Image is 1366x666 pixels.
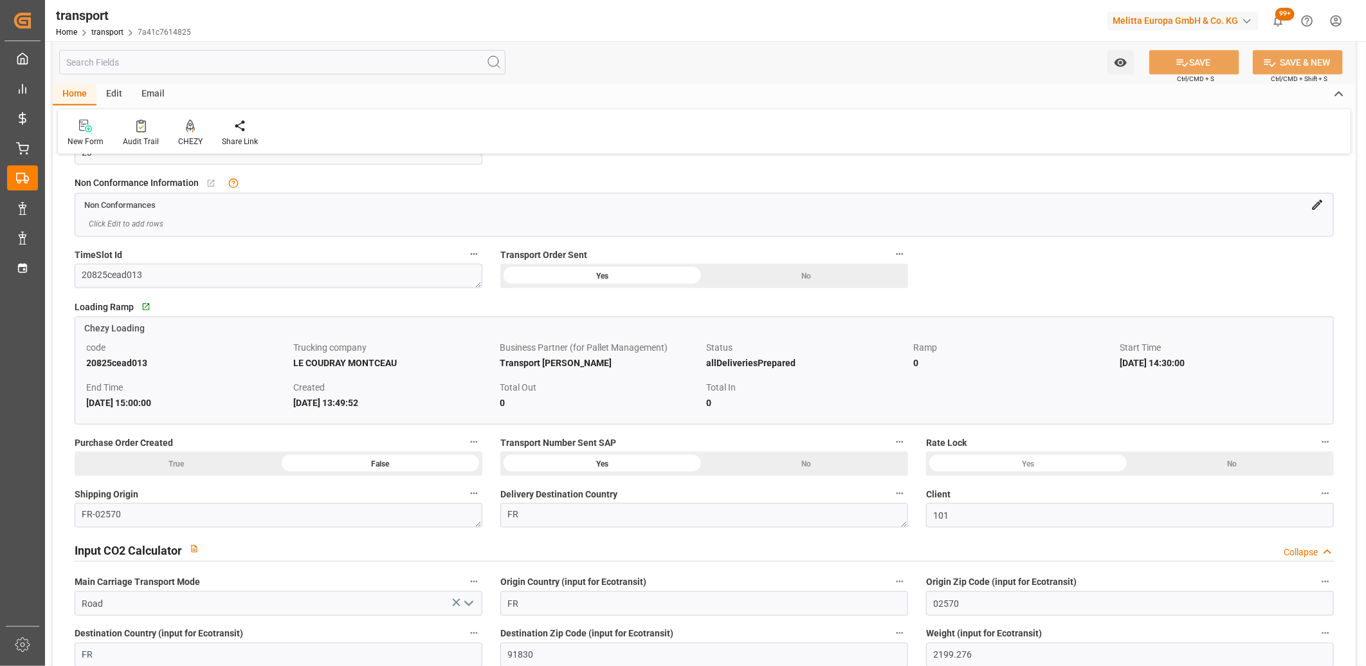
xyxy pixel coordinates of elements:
span: Non Conformance Information [75,176,199,190]
button: Shipping Origin [466,485,482,502]
button: Transport Number Sent SAP [891,434,908,450]
span: TimeSlot Id [75,248,122,262]
span: Rate Lock [926,436,967,450]
div: Yes [500,452,704,476]
div: False [278,452,482,476]
div: 20825cead013 [87,355,289,371]
button: SAVE [1149,50,1239,75]
button: Melitta Europa GmbH & Co. KG [1107,8,1264,33]
div: Status [706,340,908,355]
span: Loading Ramp [75,301,134,314]
span: Main Carriage Transport Mode [75,575,200,589]
div: Yes [926,452,1130,476]
div: Melitta Europa GmbH & Co. KG [1107,12,1259,30]
div: Transport [PERSON_NAME] [500,355,702,371]
button: SAVE & NEW [1253,50,1343,75]
div: Yes [500,264,704,288]
div: [DATE] 15:00:00 [87,395,289,411]
span: Destination Country (input for Ecotransit) [75,627,243,640]
div: Audit Trail [123,136,159,147]
button: open menu [459,594,478,614]
button: Weight (input for Ecotransit) [1317,625,1334,642]
div: transport [56,6,191,25]
span: Origin Country (input for Ecotransit) [500,575,646,589]
div: Home [53,84,96,106]
button: TimeSlot Id [466,246,482,263]
a: Non Conformances [84,199,156,210]
textarea: FR-02570 [75,503,482,528]
span: 99+ [1275,8,1295,21]
div: Collapse [1284,546,1318,559]
span: Ctrl/CMD + Shift + S [1271,74,1327,84]
button: View description [182,537,206,561]
h2: Input CO2 Calculator [75,542,182,559]
div: LE COUDRAY MONTCEAU [293,355,495,371]
button: Origin Zip Code (input for Ecotransit) [1317,573,1334,590]
button: Main Carriage Transport Mode [466,573,482,590]
span: Click Edit to add rows [89,218,163,230]
button: Destination Zip Code (input for Ecotransit) [891,625,908,642]
a: Chezy Loading [75,317,1333,335]
button: Origin Country (input for Ecotransit) [891,573,908,590]
button: Purchase Order Created [466,434,482,450]
span: Client [926,488,951,501]
div: 0 [913,355,1115,371]
button: Rate Lock [1317,434,1334,450]
button: Help Center [1293,6,1322,35]
div: Total In [706,380,908,395]
div: Share Link [222,136,258,147]
button: show 100 new notifications [1264,6,1293,35]
span: Destination Zip Code (input for Ecotransit) [500,627,673,640]
button: open menu [1107,50,1134,75]
button: Delivery Destination Country [891,485,908,502]
span: Non Conformances [84,200,156,210]
button: Transport Order Sent [891,246,908,263]
div: allDeliveriesPrepared [706,355,908,371]
div: Email [132,84,174,106]
div: No [704,264,908,288]
span: Ctrl/CMD + S [1177,74,1214,84]
div: CHEZY [178,136,203,147]
a: Home [56,28,77,37]
span: Chezy Loading [84,323,145,333]
div: Business Partner (for Pallet Management) [500,340,702,355]
div: True [75,452,278,476]
div: No [704,452,908,476]
input: Search Fields [59,50,505,75]
div: code [87,340,289,355]
span: Purchase Order Created [75,436,173,450]
span: Transport Number Sent SAP [500,436,616,450]
textarea: 20825cead013 [75,264,482,288]
span: Origin Zip Code (input for Ecotransit) [926,575,1077,589]
textarea: FR [500,503,908,528]
div: Edit [96,84,132,106]
div: End Time [87,380,289,395]
div: Trucking company [293,340,495,355]
span: Transport Order Sent [500,248,587,262]
div: 0 [706,395,908,411]
div: Ramp [913,340,1115,355]
button: Destination Country (input for Ecotransit) [466,625,482,642]
span: Weight (input for Ecotransit) [926,627,1042,640]
div: 0 [500,395,702,411]
a: transport [91,28,123,37]
span: Delivery Destination Country [500,488,617,501]
div: No [1130,452,1334,476]
div: Start Time [1120,340,1322,355]
div: Created [293,380,495,395]
span: Shipping Origin [75,488,138,501]
div: [DATE] 14:30:00 [1120,355,1322,371]
div: [DATE] 13:49:52 [293,395,495,411]
div: New Form [68,136,104,147]
div: Total Out [500,380,702,395]
button: Client [1317,485,1334,502]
